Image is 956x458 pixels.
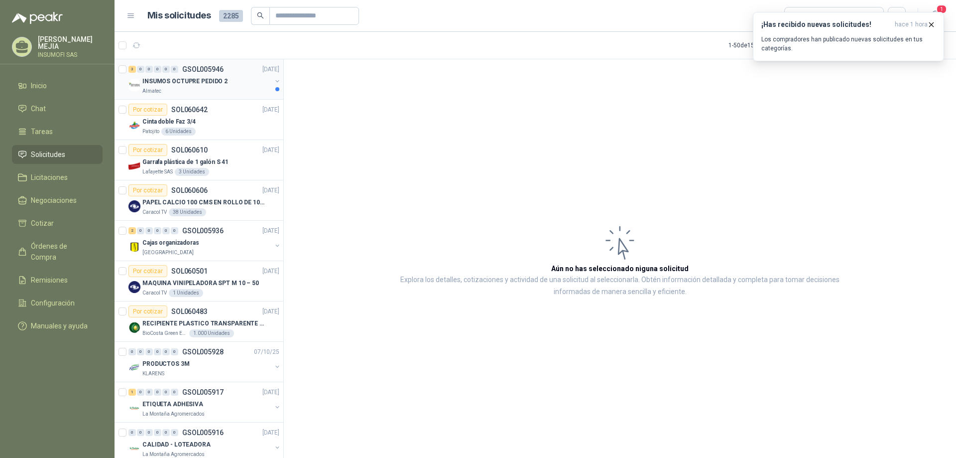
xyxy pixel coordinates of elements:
[31,103,46,114] span: Chat
[162,227,170,234] div: 0
[128,281,140,293] img: Company Logo
[142,168,173,176] p: Lafayette SAS
[142,410,205,418] p: La Montaña Agromercados
[137,66,144,73] div: 0
[128,104,167,116] div: Por cotizar
[145,429,153,436] div: 0
[31,172,68,183] span: Licitaciones
[137,227,144,234] div: 0
[128,79,140,91] img: Company Logo
[128,348,136,355] div: 0
[115,140,283,180] a: Por cotizarSOL060610[DATE] Company LogoGarrafa plástica de 1 galón S 41Lafayette SAS3 Unidades
[142,157,229,167] p: Garrafa plástica de 1 galón S 41
[128,160,140,172] img: Company Logo
[128,305,167,317] div: Por cotizar
[169,289,203,297] div: 1 Unidades
[12,237,103,267] a: Órdenes de Compra
[12,191,103,210] a: Negociaciones
[262,105,279,115] p: [DATE]
[262,267,279,276] p: [DATE]
[115,302,283,342] a: Por cotizarSOL060483[DATE] Company LogoRECIPIENTE PLASTICO TRANSPARENTE 500 MLBioCosta Green Ener...
[12,76,103,95] a: Inicio
[761,35,936,53] p: Los compradores han publicado nuevas solicitudes en tus categorías.
[128,66,136,73] div: 3
[128,184,167,196] div: Por cotizar
[142,87,161,95] p: Almatec
[182,429,224,436] p: GSOL005916
[182,227,224,234] p: GSOL005936
[128,120,140,132] img: Company Logo
[142,249,194,257] p: [GEOGRAPHIC_DATA]
[142,128,159,136] p: Patojito
[12,316,103,335] a: Manuales y ayuda
[219,10,243,22] span: 2285
[31,275,68,286] span: Remisiones
[171,147,208,153] p: SOL060610
[12,214,103,233] a: Cotizar
[142,440,211,450] p: CALIDAD - LOTEADORA
[128,241,140,253] img: Company Logo
[12,12,63,24] img: Logo peakr
[12,271,103,290] a: Remisiones
[142,400,203,409] p: ETIQUETA ADHESIVA
[171,348,178,355] div: 0
[137,429,144,436] div: 0
[12,145,103,164] a: Solicitudes
[383,274,856,298] p: Explora los detalles, cotizaciones y actividad de una solicitud al seleccionarla. Obtén informaci...
[31,126,53,137] span: Tareas
[128,200,140,212] img: Company Logo
[171,268,208,275] p: SOL060501
[154,429,161,436] div: 0
[182,348,224,355] p: GSOL005928
[128,402,140,414] img: Company Logo
[12,99,103,118] a: Chat
[142,370,164,378] p: KLARENS
[137,348,144,355] div: 0
[171,308,208,315] p: SOL060483
[926,7,944,25] button: 1
[128,429,136,436] div: 0
[262,307,279,316] p: [DATE]
[31,320,88,331] span: Manuales y ayuda
[262,146,279,155] p: [DATE]
[31,195,77,206] span: Negociaciones
[262,186,279,195] p: [DATE]
[182,66,224,73] p: GSOL005946
[128,265,167,277] div: Por cotizar
[12,122,103,141] a: Tareas
[728,37,793,53] div: 1 - 50 de 1520
[171,106,208,113] p: SOL060642
[38,52,103,58] p: INSUMOFI SAS
[753,12,944,61] button: ¡Has recibido nuevas solicitudes!hace 1 hora Los compradores han publicado nuevas solicitudes en ...
[115,180,283,221] a: Por cotizarSOL060606[DATE] Company LogoPAPEL CALCIO 100 CMS EN ROLLO DE 100 GRCaracol TV38 Unidades
[189,329,234,337] div: 1.000 Unidades
[115,261,283,302] a: Por cotizarSOL060501[DATE] Company LogoMAQUINA VINIPELADORA SPT M 10 – 50Caracol TV1 Unidades
[171,429,178,436] div: 0
[115,100,283,140] a: Por cotizarSOL060642[DATE] Company LogoCinta doble Faz 3/4Patojito6 Unidades
[262,428,279,438] p: [DATE]
[791,10,812,21] div: Todas
[145,66,153,73] div: 0
[142,238,199,248] p: Cajas organizadoras
[262,388,279,397] p: [DATE]
[162,66,170,73] div: 0
[142,208,167,216] p: Caracol TV
[142,359,190,369] p: PRODUCTOS 3M
[145,348,153,355] div: 0
[145,227,153,234] div: 0
[154,348,161,355] div: 0
[254,347,279,357] p: 07/10/25
[38,36,103,50] p: [PERSON_NAME] MEJIA
[182,389,224,396] p: GSOL005917
[154,66,161,73] div: 0
[162,389,170,396] div: 0
[142,117,196,127] p: Cinta doble Faz 3/4
[31,298,75,308] span: Configuración
[154,227,161,234] div: 0
[142,289,167,297] p: Caracol TV
[128,389,136,396] div: 1
[128,63,281,95] a: 3 0 0 0 0 0 GSOL005946[DATE] Company LogoINSUMOS OCTUPRE PEDIDO 2Almatec
[171,66,178,73] div: 0
[12,294,103,312] a: Configuración
[175,168,209,176] div: 3 Unidades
